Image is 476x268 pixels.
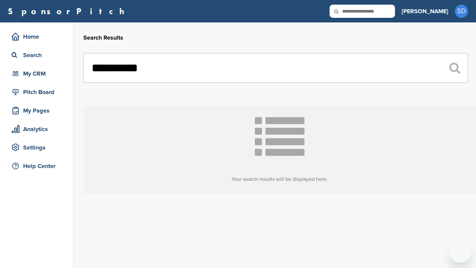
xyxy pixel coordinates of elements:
[10,160,66,172] div: Help Center
[10,31,66,43] div: Home
[7,158,66,174] a: Help Center
[10,142,66,153] div: Settings
[83,175,476,183] h3: Your search results will be displayed here.
[7,48,66,63] a: Search
[10,86,66,98] div: Pitch Board
[83,33,468,42] h2: Search Results
[10,68,66,80] div: My CRM
[7,103,66,118] a: My Pages
[450,242,471,263] iframe: Button to launch messaging window
[7,140,66,155] a: Settings
[10,105,66,117] div: My Pages
[402,4,448,18] a: [PERSON_NAME]
[455,5,468,18] span: SD
[10,123,66,135] div: Analytics
[402,7,448,16] h3: [PERSON_NAME]
[7,121,66,137] a: Analytics
[10,49,66,61] div: Search
[7,29,66,44] a: Home
[7,84,66,100] a: Pitch Board
[8,7,129,16] a: SponsorPitch
[7,66,66,81] a: My CRM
